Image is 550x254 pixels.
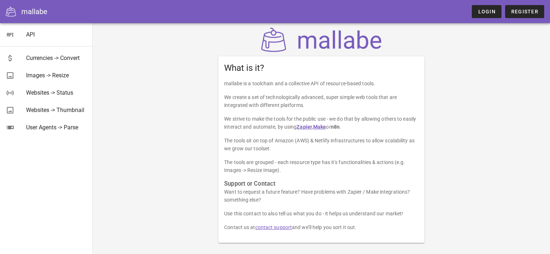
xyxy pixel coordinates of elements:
a: Register [505,5,544,18]
a: Make [313,124,326,130]
p: We strive to make the tools for the public use - we do that by allowing others to easily interact... [224,115,419,131]
h3: Support or Contact [224,180,419,188]
div: Images -> Resize [26,72,87,79]
div: What is it? [218,56,424,79]
div: Currencies -> Convert [26,55,87,61]
div: Websites -> Thumbnail [26,107,87,113]
strong: n8n [331,124,340,130]
p: mallabe is a toolchain and a collective API of resource-based tools. [224,79,419,87]
p: The tools sit on top of Amazon (AWS) & Netlify infrastructures to allow scalability as we grow ou... [224,137,419,152]
p: We create a set of technologically advanced, super simple web tools that are integrated with diff... [224,93,419,109]
div: mallabe [21,6,47,17]
a: contact support [255,224,292,230]
p: The tools are grouped - each resource type has it’s functionalities & actions (e.g. Images -> Res... [224,158,419,174]
a: Zapier [297,124,312,130]
iframe: Tidio Chat [513,207,547,241]
div: API [26,31,87,38]
p: Use this contact to also tell us what you do - it helps us understand our market! [224,210,419,218]
div: User Agents -> Parse [26,124,87,131]
div: Websites -> Status [26,89,87,96]
a: Login [472,5,501,18]
p: Contact us at and we’ll help you sort it out. [224,223,419,231]
p: Want to request a future feature? Have problems with Zapier / Make integrations? something else? [224,188,419,204]
span: Register [511,9,538,14]
img: mallabe Logo [259,27,384,52]
span: Login [478,9,495,14]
